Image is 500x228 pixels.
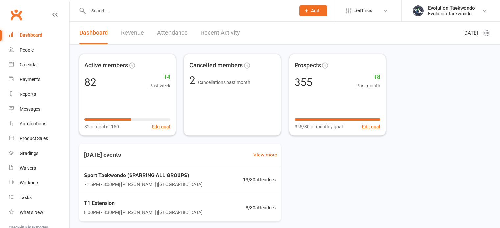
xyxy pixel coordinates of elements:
[20,151,38,156] div: Gradings
[189,61,243,70] span: Cancelled members
[20,47,34,52] div: People
[20,165,36,171] div: Waivers
[356,82,380,89] span: Past month
[84,77,96,88] div: 82
[9,161,69,176] a: Waivers
[9,72,69,87] a: Payments
[311,8,319,13] span: Add
[428,11,475,17] div: Evolution Taekwondo
[84,199,202,208] span: T1 Extension
[295,77,312,88] div: 355
[121,22,144,44] a: Revenue
[246,204,276,211] span: 8 / 30 attendees
[84,209,202,216] span: 8:00PM - 8:30PM | [PERSON_NAME] | [GEOGRAPHIC_DATA]
[20,92,36,97] div: Reports
[84,181,202,188] span: 7:15PM - 8:00PM | [PERSON_NAME] | [GEOGRAPHIC_DATA]
[463,29,478,37] span: [DATE]
[9,176,69,190] a: Workouts
[295,123,343,130] span: 355/30 of monthly goal
[8,7,24,23] a: Clubworx
[354,3,372,18] span: Settings
[9,57,69,72] a: Calendar
[149,82,170,89] span: Past week
[84,171,202,180] span: Sport Taekwondo (SPARRING ALL GROUPS)
[198,80,250,85] span: Cancellations past month
[84,123,119,130] span: 82 of goal of 150
[84,61,128,70] span: Active members
[157,22,188,44] a: Attendance
[79,22,108,44] a: Dashboard
[20,121,46,126] div: Automations
[9,205,69,220] a: What's New
[20,32,42,38] div: Dashboard
[20,62,38,67] div: Calendar
[20,195,32,200] div: Tasks
[428,5,475,11] div: Evolution Taekwondo
[9,190,69,205] a: Tasks
[253,151,277,159] a: View more
[20,106,40,112] div: Messages
[299,5,327,16] button: Add
[412,4,425,17] img: thumb_image1716958358.png
[9,116,69,131] a: Automations
[243,176,276,183] span: 13 / 30 attendees
[9,28,69,43] a: Dashboard
[20,77,40,82] div: Payments
[149,73,170,82] span: +4
[7,206,22,221] iframe: Intercom live chat
[189,74,198,87] span: 2
[9,102,69,116] a: Messages
[20,210,43,215] div: What's New
[295,61,321,70] span: Prospects
[9,146,69,161] a: Gradings
[9,87,69,102] a: Reports
[20,180,39,185] div: Workouts
[362,123,380,130] button: Edit goal
[86,6,291,15] input: Search...
[201,22,240,44] a: Recent Activity
[9,43,69,57] a: People
[356,73,380,82] span: +8
[152,123,170,130] button: Edit goal
[20,136,48,141] div: Product Sales
[9,131,69,146] a: Product Sales
[79,149,126,161] h3: [DATE] events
